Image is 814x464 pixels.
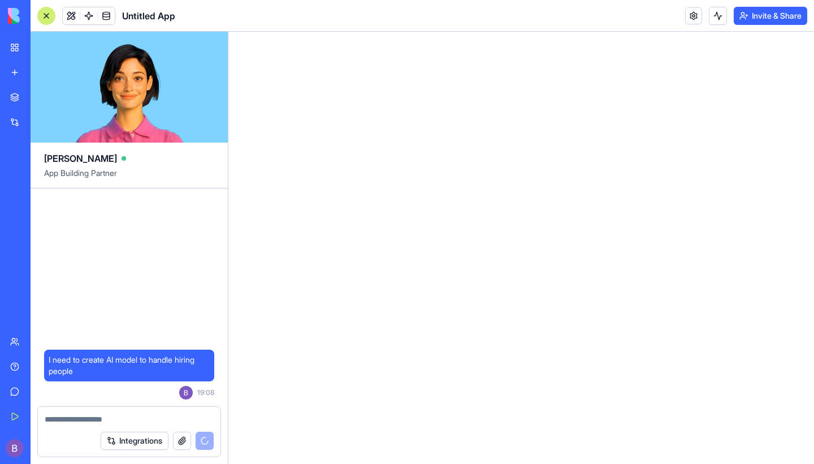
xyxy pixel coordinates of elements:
[49,354,210,377] span: I need to create AI model to handle hiring people
[101,432,168,450] button: Integrations
[44,167,214,188] span: App Building Partner
[8,8,78,24] img: logo
[122,9,175,23] span: Untitled App
[734,7,807,25] button: Invite & Share
[6,439,24,457] img: ACg8ocKBsiZGAg55jhCQyi2qLau7Dq-81dHzCAuxb6k4U73YDI-VBQ=s96-c
[179,386,193,399] img: ACg8ocKBsiZGAg55jhCQyi2qLau7Dq-81dHzCAuxb6k4U73YDI-VBQ=s96-c
[44,152,117,165] span: [PERSON_NAME]
[197,388,214,397] span: 19:08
